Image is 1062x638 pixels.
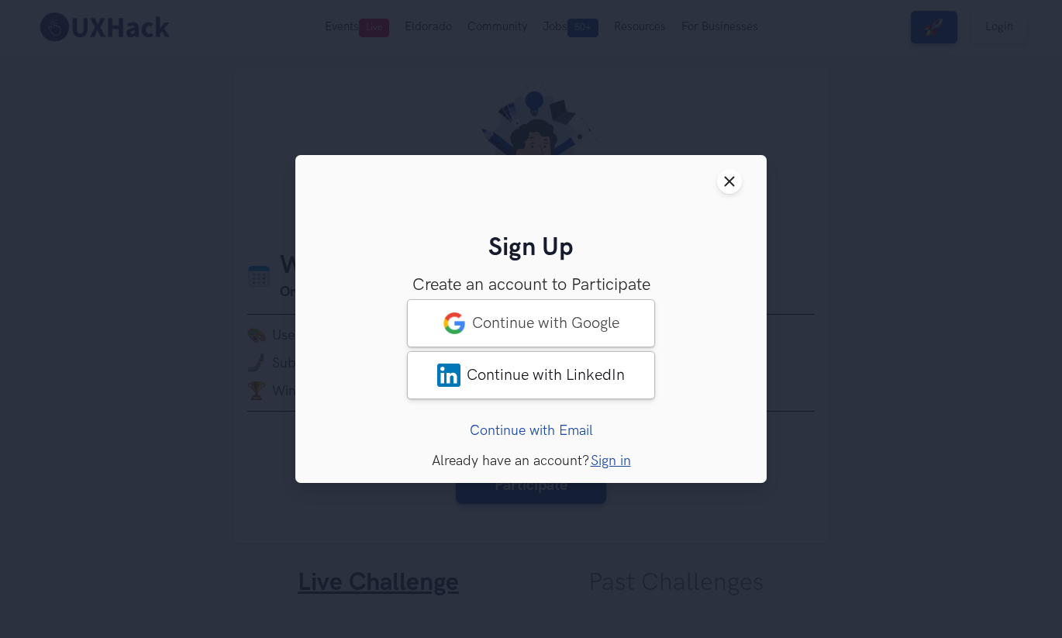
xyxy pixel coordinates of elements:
span: Already have an account? [432,453,589,469]
img: LinkedIn [437,364,460,387]
h3: Create an account to Participate [320,275,742,295]
h2: Sign Up [320,233,742,264]
span: Continue with LinkedIn [467,366,625,385]
a: Sign in [591,453,631,469]
img: google [443,312,466,335]
span: Continue with Google [472,314,619,333]
a: Continue with Email [470,422,593,439]
a: LinkedInContinue with LinkedIn [407,351,655,399]
a: googleContinue with Google [407,299,655,347]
